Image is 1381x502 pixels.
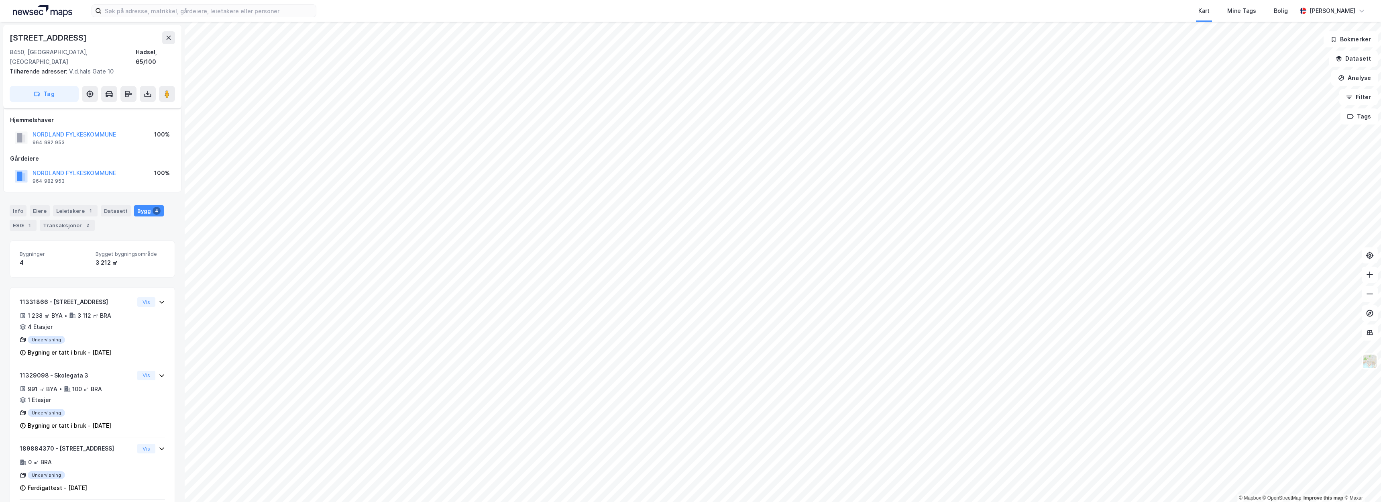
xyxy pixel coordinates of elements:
[1263,495,1302,501] a: OpenStreetMap
[30,205,50,216] div: Eiere
[134,205,164,216] div: Bygg
[1324,31,1378,47] button: Bokmerker
[59,386,62,392] div: •
[28,384,57,394] div: 991 ㎡ BYA
[102,5,316,17] input: Søk på adresse, matrikkel, gårdeiere, leietakere eller personer
[101,205,131,216] div: Datasett
[136,47,175,67] div: Hadsel, 65/100
[1329,51,1378,67] button: Datasett
[28,483,87,493] div: Ferdigattest - [DATE]
[28,311,63,320] div: 1 238 ㎡ BYA
[1339,89,1378,105] button: Filter
[1341,463,1381,502] iframe: Chat Widget
[84,221,92,229] div: 2
[10,220,37,231] div: ESG
[28,395,51,405] div: 1 Etasjer
[10,205,26,216] div: Info
[1304,495,1343,501] a: Improve this map
[10,115,175,125] div: Hjemmelshaver
[20,258,89,267] div: 4
[33,139,65,146] div: 964 982 953
[1310,6,1355,16] div: [PERSON_NAME]
[10,67,169,76] div: V.d.hals Gate 10
[1227,6,1256,16] div: Mine Tags
[96,258,165,267] div: 3 212 ㎡
[137,444,155,453] button: Vis
[40,220,95,231] div: Transaksjoner
[77,311,111,320] div: 3 112 ㎡ BRA
[64,312,67,319] div: •
[1274,6,1288,16] div: Bolig
[86,207,94,215] div: 1
[153,207,161,215] div: 4
[10,47,136,67] div: 8450, [GEOGRAPHIC_DATA], [GEOGRAPHIC_DATA]
[1239,495,1261,501] a: Mapbox
[20,297,134,307] div: 11331866 - [STREET_ADDRESS]
[13,5,72,17] img: logo.a4113a55bc3d86da70a041830d287a7e.svg
[137,371,155,380] button: Vis
[154,168,170,178] div: 100%
[1340,108,1378,124] button: Tags
[20,371,134,380] div: 11329098 - Skolegata 3
[1198,6,1210,16] div: Kart
[1331,70,1378,86] button: Analyse
[10,31,88,44] div: [STREET_ADDRESS]
[28,421,111,431] div: Bygning er tatt i bruk - [DATE]
[28,322,53,332] div: 4 Etasjer
[28,457,52,467] div: 0 ㎡ BRA
[10,68,69,75] span: Tilhørende adresser:
[25,221,33,229] div: 1
[1362,354,1377,369] img: Z
[1341,463,1381,502] div: Kontrollprogram for chat
[72,384,102,394] div: 100 ㎡ BRA
[154,130,170,139] div: 100%
[96,251,165,257] span: Bygget bygningsområde
[28,348,111,357] div: Bygning er tatt i bruk - [DATE]
[10,86,79,102] button: Tag
[20,251,89,257] span: Bygninger
[137,297,155,307] button: Vis
[10,154,175,163] div: Gårdeiere
[53,205,98,216] div: Leietakere
[20,444,134,453] div: 189884370 - [STREET_ADDRESS]
[33,178,65,184] div: 964 982 953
